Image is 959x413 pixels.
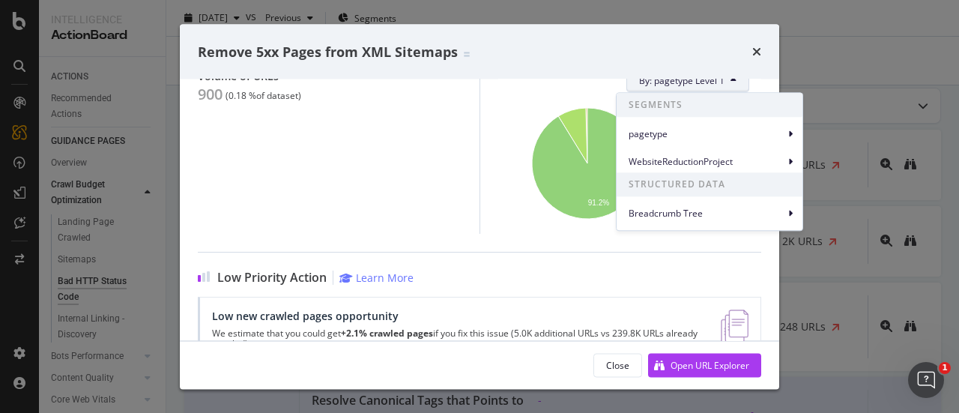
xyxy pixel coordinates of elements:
iframe: Intercom live chat [908,362,944,398]
span: STRUCTURED DATA [617,172,802,196]
strong: +2.1% crawled pages [341,328,433,340]
button: Close [593,353,642,377]
span: 1 [939,362,951,374]
div: Close [606,358,629,371]
span: Low Priority Action [217,271,327,286]
div: Learn More [356,271,414,286]
a: Learn More [339,271,414,286]
div: Open URL Explorer [671,358,749,371]
span: SEGMENTS [617,93,802,117]
span: Breadcrumb Tree [629,207,784,220]
div: modal [180,24,779,389]
span: pagetype [629,127,784,141]
span: Remove 5xx Pages from XML Sitemaps [198,42,458,60]
div: ( 0.18 % of dataset ) [226,91,301,102]
div: 900 [198,86,223,104]
img: Equal [464,52,470,56]
div: Volume of URLs [198,70,462,83]
span: By: pagetype Level 1 [639,74,724,87]
svg: A chart. [510,105,744,223]
button: By: pagetype Level 1 [626,69,749,93]
button: Open URL Explorer [648,353,761,377]
div: Low new crawled pages opportunity [212,310,703,323]
span: WebsiteReductionProject [629,155,784,169]
div: times [752,42,761,61]
img: e5DMFwAAAABJRU5ErkJggg== [721,310,748,348]
text: 91.2% [587,199,608,207]
p: We estimate that you could get if you fix this issue (5.0K additional URLs vs 239.8K URLs already... [212,329,703,350]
